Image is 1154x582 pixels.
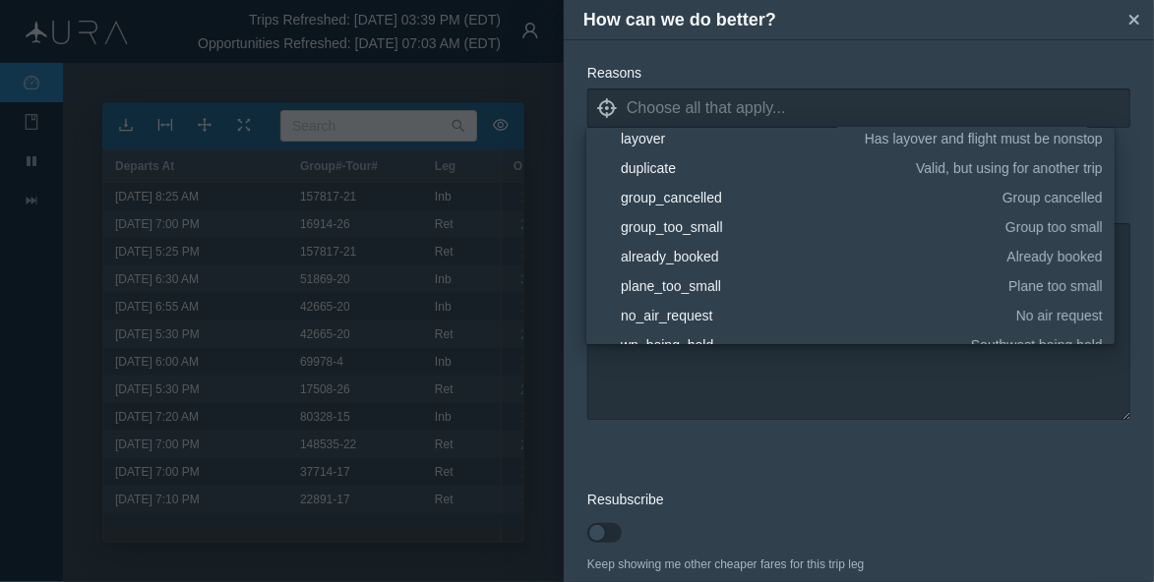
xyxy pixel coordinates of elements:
div: group_cancelled [621,188,996,207]
span: Reasons [587,65,641,81]
h4: How can we do better? [583,7,1120,33]
span: Has layover and flight must be nonstop [865,129,1103,148]
div: plane_too_small [621,276,1002,296]
div: layover [621,129,858,148]
span: Southwest being held [971,335,1103,355]
span: No air request [1016,306,1103,325]
span: Group cancelled [1002,188,1103,207]
input: Choose all that apply... [627,93,1130,123]
span: Group too small [1005,217,1103,237]
div: Keep showing me other cheaper fares for this trip leg [587,555,1130,573]
div: duplicate [621,158,909,178]
span: Plane too small [1008,276,1103,296]
button: Close [1120,5,1149,34]
div: no_air_request [621,306,1009,325]
span: Resubscribe [587,492,664,507]
div: group_too_small [621,217,999,237]
div: already_booked [621,247,1000,266]
div: wn_being_held [621,335,964,355]
span: Valid, but using for another trip [916,158,1103,178]
span: Already booked [1006,247,1102,266]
